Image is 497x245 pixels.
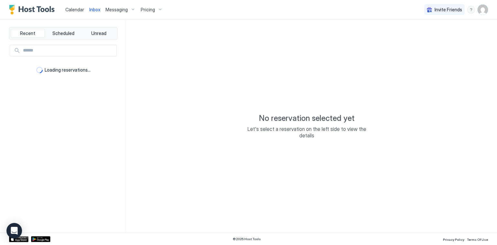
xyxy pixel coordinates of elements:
span: Privacy Policy [443,238,464,241]
button: Unread [82,29,116,38]
a: Privacy Policy [443,236,464,242]
span: Let's select a reservation on the left side to view the details [242,126,371,139]
span: Messaging [105,7,128,13]
a: App Store [9,236,28,242]
span: © 2025 Host Tools [233,237,261,241]
a: Host Tools Logo [9,5,58,15]
span: Recent [20,30,35,36]
div: tab-group [9,27,117,40]
div: menu [467,6,475,14]
a: Terms Of Use [467,236,488,242]
a: Google Play Store [31,236,50,242]
button: Recent [11,29,45,38]
button: Scheduled [46,29,81,38]
span: Scheduled [52,30,74,36]
a: Inbox [89,6,100,13]
input: Input Field [20,45,116,56]
span: Terms Of Use [467,238,488,241]
span: Inbox [89,7,100,12]
div: User profile [478,5,488,15]
span: Unread [91,30,106,36]
span: Pricing [141,7,155,13]
div: loading [36,67,43,73]
a: Calendar [65,6,84,13]
div: Open Intercom Messenger [6,223,22,239]
span: Calendar [65,7,84,12]
span: Loading reservations... [45,67,91,73]
span: No reservation selected yet [259,113,355,123]
span: Invite Friends [435,7,462,13]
